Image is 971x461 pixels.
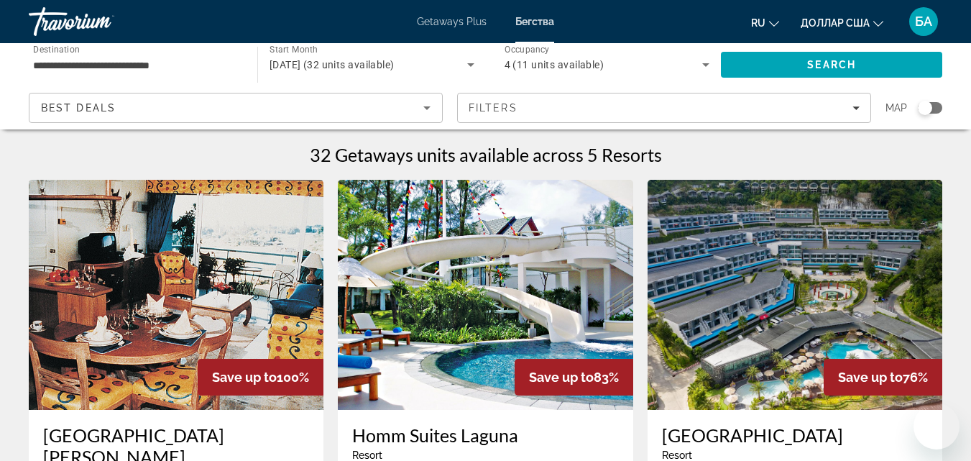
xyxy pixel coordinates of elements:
[515,359,633,396] div: 83%
[662,424,928,446] a: [GEOGRAPHIC_DATA]
[417,16,487,27] a: Getaways Plus
[270,59,395,70] span: [DATE] (32 units available)
[352,424,618,446] a: Homm Suites Laguna
[915,14,932,29] font: БА
[469,102,517,114] span: Filters
[515,16,554,27] a: Бегства
[270,45,318,55] span: Start Month
[801,17,870,29] font: доллар США
[505,59,604,70] span: 4 (11 units available)
[801,12,883,33] button: Изменить валюту
[33,57,239,74] input: Select destination
[33,44,80,54] span: Destination
[838,370,903,385] span: Save up to
[41,102,116,114] span: Best Deals
[914,403,960,449] iframe: Кнопка запуска окна обмена сообщениями
[310,144,662,165] h1: 32 Getaways units available across 5 Resorts
[338,180,632,410] img: Homm Suites Laguna
[751,17,765,29] font: ru
[41,99,431,117] mat-select: Sort by
[905,6,942,37] button: Меню пользователя
[457,93,871,123] button: Filters
[529,370,594,385] span: Save up to
[198,359,323,396] div: 100%
[721,52,942,78] button: Search
[824,359,942,396] div: 76%
[29,3,172,40] a: Травориум
[751,12,779,33] button: Изменить язык
[505,45,550,55] span: Occupancy
[352,449,382,461] span: Resort
[648,180,942,410] img: Patong Bay Hill Resort
[662,449,692,461] span: Resort
[212,370,277,385] span: Save up to
[29,180,323,410] img: Chateau Dale Beach Resort
[807,59,856,70] span: Search
[885,98,907,118] span: Map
